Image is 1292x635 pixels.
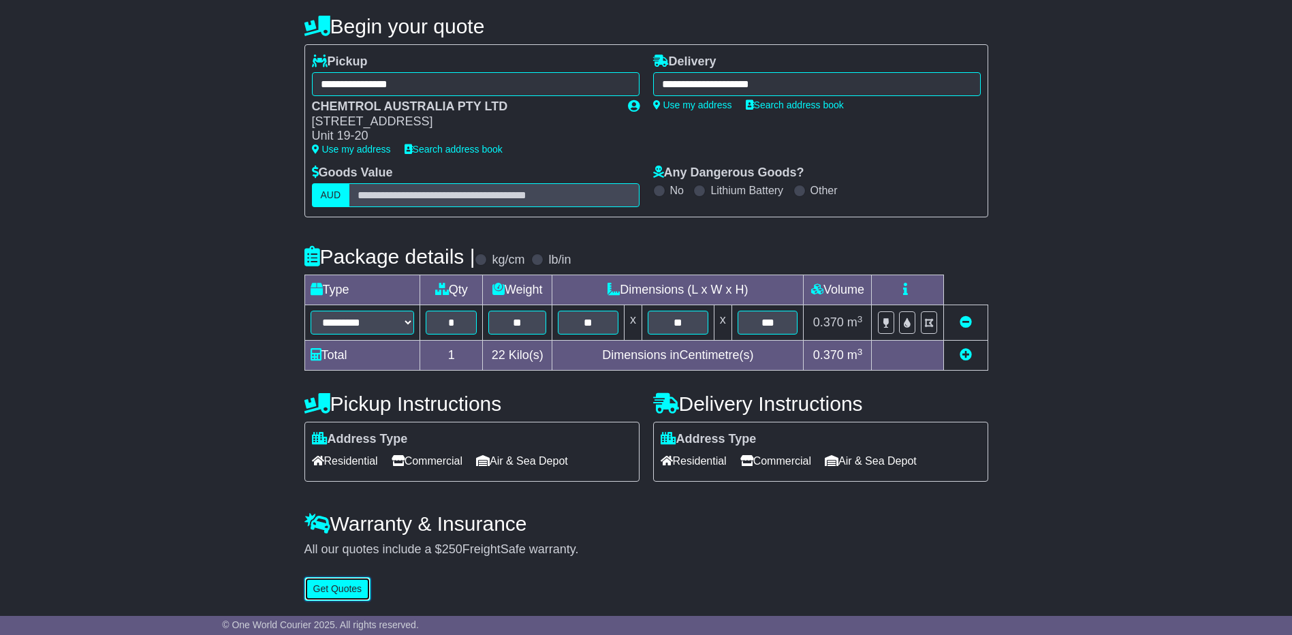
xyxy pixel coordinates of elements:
span: Air & Sea Depot [825,450,917,471]
a: Add new item [960,348,972,362]
h4: Warranty & Insurance [304,512,988,535]
span: 0.370 [813,348,844,362]
span: 250 [442,542,462,556]
a: Use my address [653,99,732,110]
a: Search address book [405,144,503,155]
span: m [847,315,863,329]
a: Remove this item [960,315,972,329]
span: Commercial [740,450,811,471]
td: Total [304,341,420,371]
label: No [670,184,684,197]
td: Kilo(s) [483,341,552,371]
label: Goods Value [312,166,393,181]
td: Type [304,275,420,305]
a: Use my address [312,144,391,155]
div: [STREET_ADDRESS] [312,114,614,129]
span: 22 [492,348,505,362]
span: © One World Courier 2025. All rights reserved. [222,619,419,630]
div: CHEMTROL AUSTRALIA PTY LTD [312,99,614,114]
sup: 3 [857,347,863,357]
label: Address Type [661,432,757,447]
td: 1 [420,341,483,371]
td: Volume [804,275,872,305]
div: Unit 19-20 [312,129,614,144]
button: Get Quotes [304,577,371,601]
td: x [625,305,642,341]
span: Residential [661,450,727,471]
span: 0.370 [813,315,844,329]
label: lb/in [548,253,571,268]
h4: Begin your quote [304,15,988,37]
td: Weight [483,275,552,305]
a: Search address book [746,99,844,110]
td: Qty [420,275,483,305]
label: AUD [312,183,350,207]
span: Residential [312,450,378,471]
span: m [847,348,863,362]
div: All our quotes include a $ FreightSafe warranty. [304,542,988,557]
span: Commercial [392,450,462,471]
label: Lithium Battery [710,184,783,197]
sup: 3 [857,314,863,324]
td: x [714,305,731,341]
span: Air & Sea Depot [476,450,568,471]
label: Other [810,184,838,197]
td: Dimensions (L x W x H) [552,275,804,305]
h4: Package details | [304,245,475,268]
h4: Pickup Instructions [304,392,640,415]
h4: Delivery Instructions [653,392,988,415]
label: Delivery [653,55,716,69]
td: Dimensions in Centimetre(s) [552,341,804,371]
label: Any Dangerous Goods? [653,166,804,181]
label: Pickup [312,55,368,69]
label: kg/cm [492,253,524,268]
label: Address Type [312,432,408,447]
